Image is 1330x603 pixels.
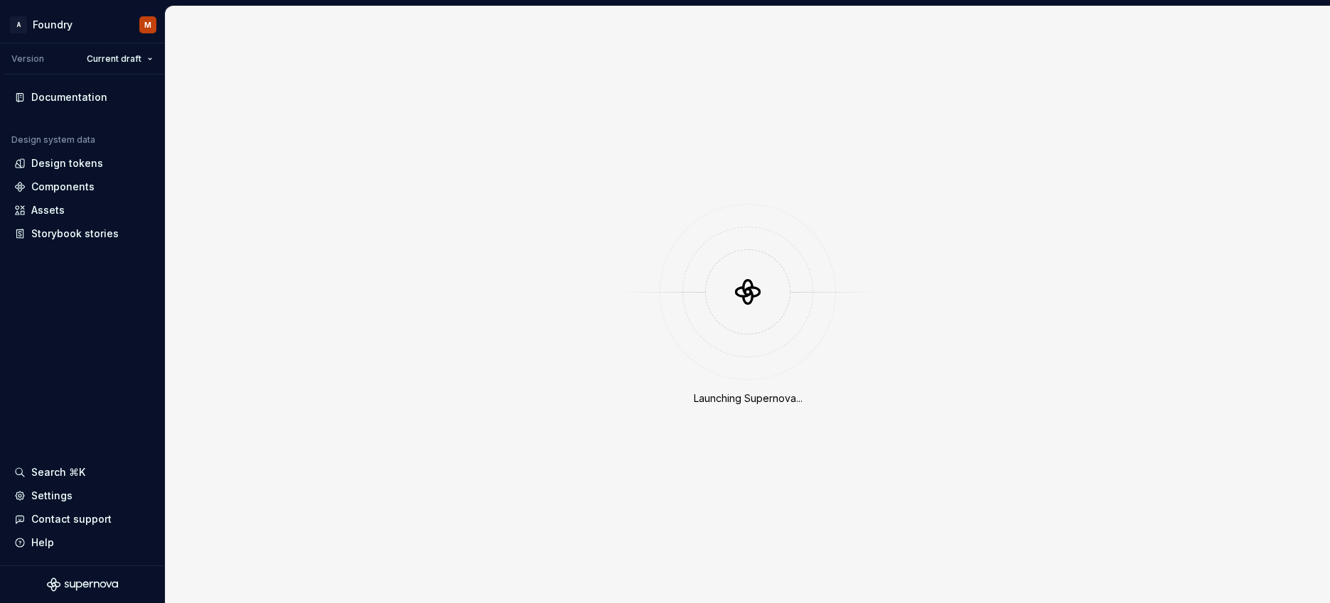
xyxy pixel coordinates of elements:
span: Current draft [87,53,141,65]
div: Search ⌘K [31,465,85,479]
div: Design system data [11,134,95,146]
div: Foundry [33,18,73,32]
div: Design tokens [31,156,103,170]
button: Help [9,531,156,554]
a: Components [9,175,156,198]
div: M [144,19,151,31]
div: A [10,16,27,33]
button: Search ⌘K [9,461,156,484]
a: Assets [9,199,156,222]
button: Contact support [9,508,156,531]
svg: Supernova Logo [47,577,118,592]
a: Storybook stories [9,222,156,245]
button: Current draft [80,49,159,69]
a: Settings [9,484,156,507]
button: AFoundryM [3,9,162,40]
div: Storybook stories [31,227,119,241]
div: Settings [31,489,73,503]
div: Documentation [31,90,107,104]
div: Assets [31,203,65,217]
div: Help [31,536,54,550]
a: Design tokens [9,152,156,175]
div: Version [11,53,44,65]
div: Components [31,180,95,194]
div: Launching Supernova... [694,391,803,406]
div: Contact support [31,512,112,526]
a: Documentation [9,86,156,109]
